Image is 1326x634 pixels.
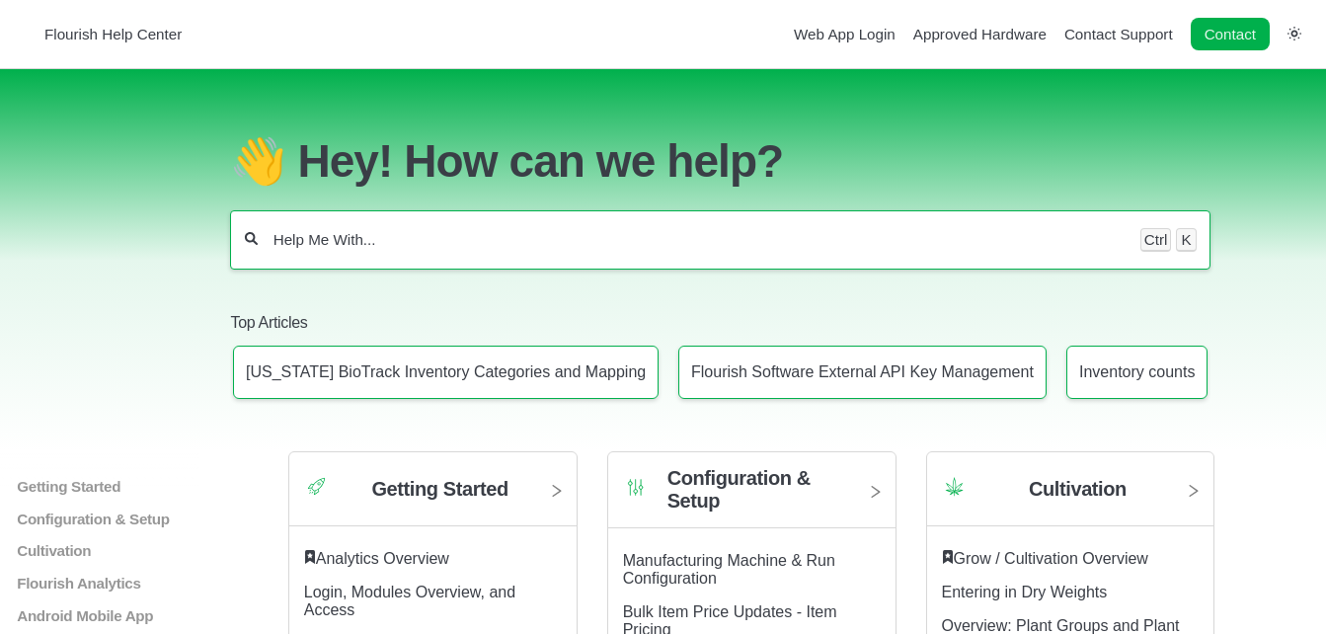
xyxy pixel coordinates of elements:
p: [US_STATE] BioTrack Inventory Categories and Mapping [246,363,646,381]
a: Category icon Configuration & Setup [608,467,896,528]
kbd: K [1176,228,1198,252]
kbd: Ctrl [1140,228,1172,252]
h2: Top Articles [230,312,1210,334]
h2: Getting Started [371,478,507,501]
a: Category icon Cultivation [927,467,1214,526]
a: Analytics Overview article [316,550,449,567]
section: Top Articles [230,282,1210,413]
a: Android Mobile App [15,606,224,623]
img: Category icon [304,474,329,499]
a: Grow / Cultivation Overview article [954,550,1148,567]
div: ​ [304,550,562,568]
p: Inventory counts [1079,363,1195,381]
a: Category icon Getting Started [289,467,577,526]
a: Web App Login navigation item [794,26,896,42]
a: Cultivation [15,542,224,559]
span: Flourish Help Center [44,26,182,42]
svg: Featured [942,550,954,564]
a: Contact Support navigation item [1064,26,1173,42]
div: Keyboard shortcut for search [1140,228,1198,252]
img: Flourish Help Center Logo [25,21,35,47]
a: Manufacturing Machine & Run Configuration article [623,552,835,587]
a: Approved Hardware navigation item [913,26,1047,42]
svg: Featured [304,550,316,564]
a: Article: Inventory counts [1066,346,1208,399]
a: Getting Started [15,478,224,495]
a: Switch dark mode setting [1287,25,1301,41]
a: Contact [1191,18,1270,50]
div: ​ [942,550,1200,568]
input: Help Me With... [272,230,1128,250]
p: Flourish Software External API Key Management [691,363,1034,381]
a: Login, Modules Overview, and Access article [304,584,515,618]
img: Category icon [942,474,967,499]
a: Flourish Help Center [25,21,182,47]
h2: Configuration & Setup [667,467,851,513]
a: Article: New York BioTrack Inventory Categories and Mapping [233,346,659,399]
li: Contact desktop [1186,21,1275,48]
img: Category icon [623,475,648,500]
a: Configuration & Setup [15,511,224,527]
a: Entering in Dry Weights article [942,584,1108,600]
a: Flourish Analytics [15,575,224,592]
a: Article: Flourish Software External API Key Management [678,346,1047,399]
h1: 👋 Hey! How can we help? [230,134,1210,188]
h2: Cultivation [1029,478,1127,501]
